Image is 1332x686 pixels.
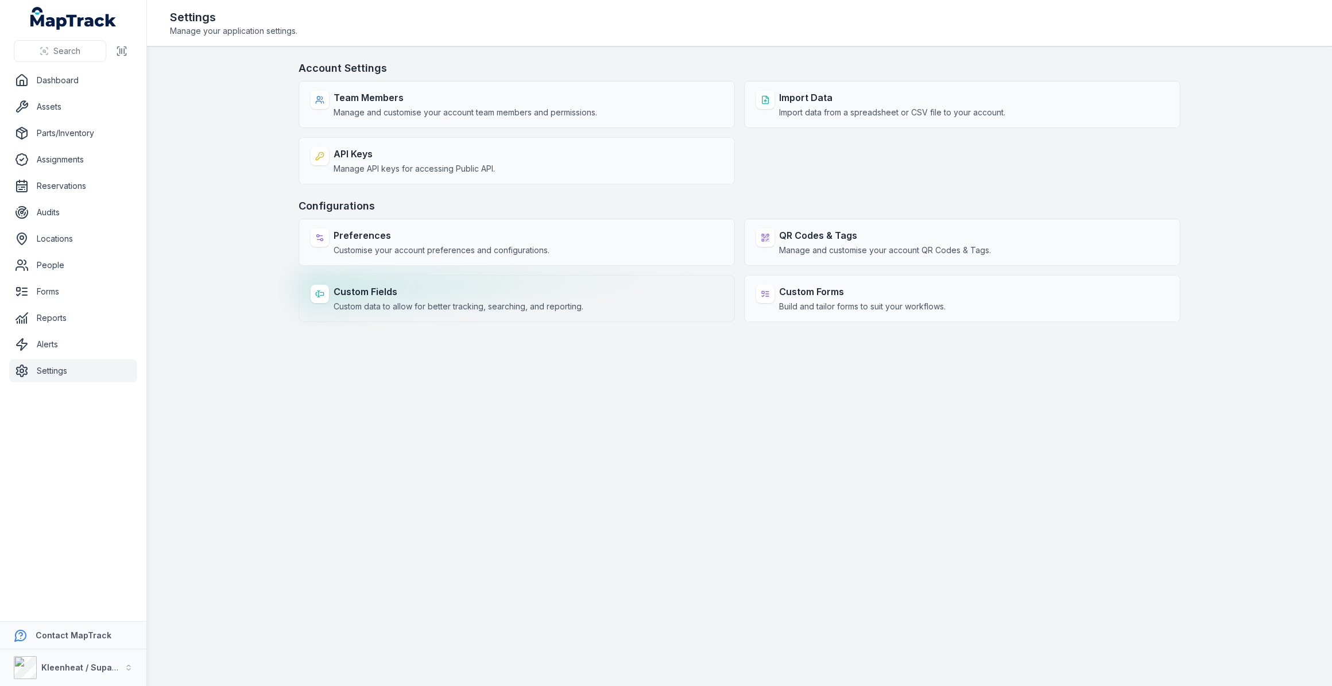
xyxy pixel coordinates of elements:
a: Team MembersManage and customise your account team members and permissions. [299,81,735,128]
a: Import DataImport data from a spreadsheet or CSV file to your account. [744,81,1180,128]
strong: Team Members [334,91,597,104]
strong: Preferences [334,228,549,242]
a: Audits [9,201,137,224]
button: Search [14,40,106,62]
h3: Account Settings [299,60,1180,76]
a: Reservations [9,175,137,197]
h3: Configurations [299,198,1180,214]
a: Forms [9,280,137,303]
a: MapTrack [30,7,117,30]
a: Custom FormsBuild and tailor forms to suit your workflows. [744,275,1180,322]
strong: Kleenheat / Supagas [41,662,127,672]
strong: Custom Forms [779,285,946,299]
span: Import data from a spreadsheet or CSV file to your account. [779,107,1005,118]
a: Settings [9,359,137,382]
a: Alerts [9,333,137,356]
a: Assignments [9,148,137,171]
a: Reports [9,307,137,330]
span: Search [53,45,80,57]
strong: API Keys [334,147,495,161]
strong: Contact MapTrack [36,630,111,640]
strong: Import Data [779,91,1005,104]
a: Custom FieldsCustom data to allow for better tracking, searching, and reporting. [299,275,735,322]
a: QR Codes & TagsManage and customise your account QR Codes & Tags. [744,219,1180,266]
span: Manage and customise your account QR Codes & Tags. [779,245,991,256]
a: Parts/Inventory [9,122,137,145]
a: Dashboard [9,69,137,92]
span: Manage API keys for accessing Public API. [334,163,495,175]
a: PreferencesCustomise your account preferences and configurations. [299,219,735,266]
span: Build and tailor forms to suit your workflows. [779,301,946,312]
span: Customise your account preferences and configurations. [334,245,549,256]
span: Manage and customise your account team members and permissions. [334,107,597,118]
a: People [9,254,137,277]
a: API KeysManage API keys for accessing Public API. [299,137,735,184]
a: Locations [9,227,137,250]
h2: Settings [170,9,297,25]
a: Assets [9,95,137,118]
span: Manage your application settings. [170,25,297,37]
span: Custom data to allow for better tracking, searching, and reporting. [334,301,583,312]
strong: QR Codes & Tags [779,228,991,242]
strong: Custom Fields [334,285,583,299]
